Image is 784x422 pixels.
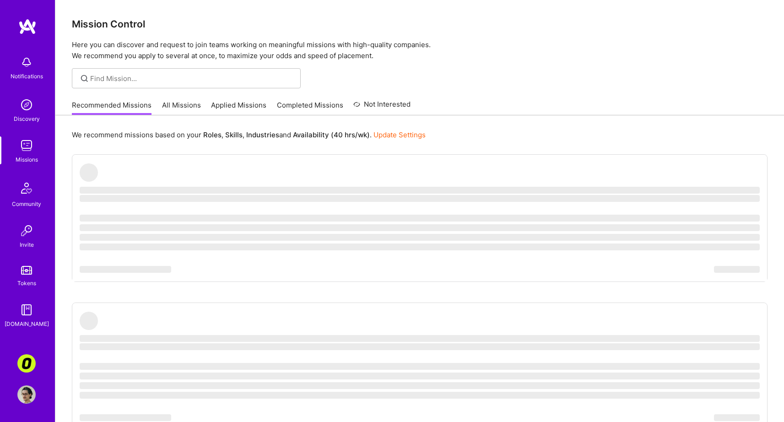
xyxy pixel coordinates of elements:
div: Missions [16,155,38,164]
a: User Avatar [15,385,38,404]
a: Not Interested [353,99,411,115]
p: We recommend missions based on your , , and . [72,130,426,140]
div: Notifications [11,71,43,81]
a: All Missions [162,100,201,115]
img: discovery [17,96,36,114]
div: Discovery [14,114,40,124]
img: tokens [21,266,32,275]
a: Completed Missions [277,100,343,115]
img: Community [16,177,38,199]
div: [DOMAIN_NAME] [5,319,49,329]
b: Industries [246,130,279,139]
div: Community [12,199,41,209]
b: Availability (40 hrs/wk) [293,130,370,139]
img: Invite [17,222,36,240]
img: bell [17,53,36,71]
b: Skills [225,130,243,139]
img: guide book [17,301,36,319]
p: Here you can discover and request to join teams working on meaningful missions with high-quality ... [72,39,768,61]
a: Corner3: Building an AI User Researcher [15,354,38,373]
a: Recommended Missions [72,100,151,115]
b: Roles [203,130,222,139]
div: Invite [20,240,34,249]
input: Find Mission... [90,74,294,83]
img: User Avatar [17,385,36,404]
i: icon SearchGrey [79,73,90,84]
div: Tokens [17,278,36,288]
img: teamwork [17,136,36,155]
img: logo [18,18,37,35]
a: Applied Missions [211,100,266,115]
a: Update Settings [373,130,426,139]
img: Corner3: Building an AI User Researcher [17,354,36,373]
h3: Mission Control [72,18,768,30]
